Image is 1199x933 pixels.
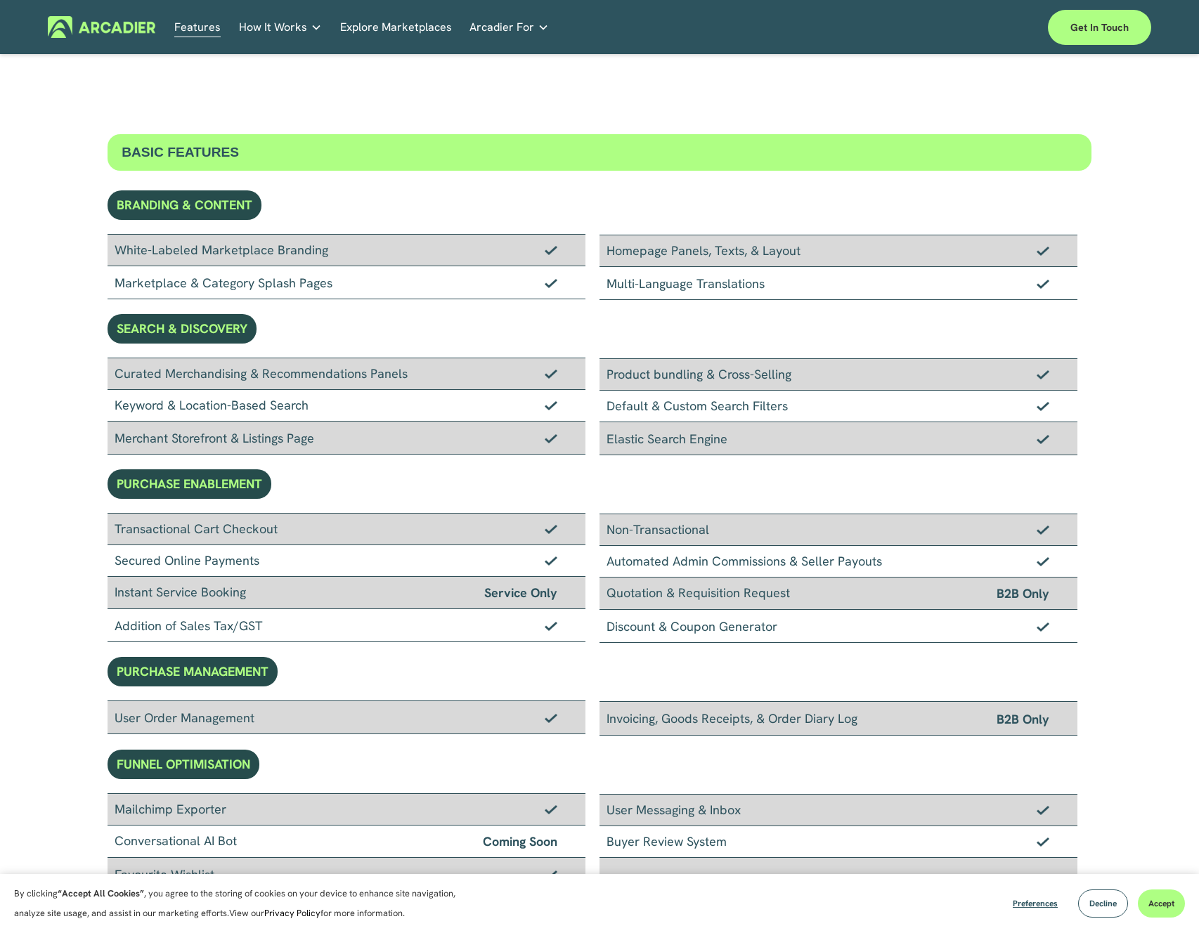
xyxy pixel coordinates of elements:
[599,794,1077,826] div: User Messaging & Inbox
[545,524,557,534] img: Checkmark
[108,314,257,344] div: SEARCH & DISCOVERY
[545,556,557,566] img: Checkmark
[1037,434,1049,444] img: Checkmark
[1037,805,1049,815] img: Checkmark
[1037,525,1049,535] img: Checkmark
[545,804,557,814] img: Checkmark
[599,826,1077,858] div: Buyer Review System
[108,469,271,499] div: PURCHASE ENABLEMENT
[108,234,585,266] div: White-Labeled Marketplace Branding
[599,391,1077,422] div: Default & Custom Search Filters
[997,709,1049,729] span: B2B Only
[545,713,557,723] img: Checkmark
[108,793,585,826] div: Mailchimp Exporter
[599,610,1077,643] div: Discount & Coupon Generator
[1037,246,1049,256] img: Checkmark
[108,358,585,390] div: Curated Merchandising & Recommendations Panels
[58,887,144,899] strong: “Accept All Cookies”
[1037,401,1049,411] img: Checkmark
[108,750,259,779] div: FUNNEL OPTIMISATION
[264,907,320,919] a: Privacy Policy
[108,266,585,299] div: Marketplace & Category Splash Pages
[108,657,278,686] div: PURCHASE MANAGEMENT
[484,582,557,603] span: Service Only
[108,577,585,609] div: Instant Service Booking
[1037,279,1049,289] img: Checkmark
[1037,837,1049,847] img: Checkmark
[108,422,585,455] div: Merchant Storefront & Listings Page
[545,245,557,255] img: Checkmark
[469,18,534,37] span: Arcadier For
[545,369,557,379] img: Checkmark
[1037,622,1049,632] img: Checkmark
[239,16,322,38] a: folder dropdown
[599,514,1077,546] div: Non-Transactional
[545,870,557,880] img: Checkmark
[599,546,1077,578] div: Automated Admin Commissions & Seller Payouts
[599,578,1077,610] div: Quotation & Requisition Request
[108,858,585,891] div: Favourite Wishlist
[340,16,452,38] a: Explore Marketplaces
[545,621,557,631] img: Checkmark
[108,134,1091,171] div: BASIC FEATURES
[108,545,585,577] div: Secured Online Payments
[174,16,221,38] a: Features
[108,826,585,858] div: Conversational AI Bot
[108,609,585,642] div: Addition of Sales Tax/GST
[1048,10,1151,45] a: Get in touch
[1138,889,1185,918] button: Accept
[599,701,1077,736] div: Invoicing, Goods Receipts, & Order Diary Log
[108,700,585,734] div: User Order Management
[599,267,1077,300] div: Multi-Language Translations
[1037,370,1049,379] img: Checkmark
[14,884,471,923] p: By clicking , you agree to the storing of cookies on your device to enhance site navigation, anal...
[997,583,1049,603] span: B2B Only
[1148,898,1174,909] span: Accept
[599,422,1077,455] div: Elastic Search Engine
[599,235,1077,267] div: Homepage Panels, Texts, & Layout
[1013,898,1058,909] span: Preferences
[599,358,1077,391] div: Product bundling & Cross-Selling
[239,18,307,37] span: How It Works
[1078,889,1128,918] button: Decline
[48,16,155,38] img: Arcadier
[1089,898,1117,909] span: Decline
[545,400,557,410] img: Checkmark
[108,390,585,422] div: Keyword & Location-Based Search
[545,278,557,288] img: Checkmark
[545,433,557,443] img: Checkmark
[1002,889,1068,918] button: Preferences
[469,16,549,38] a: folder dropdown
[108,513,585,545] div: Transactional Cart Checkout
[1037,556,1049,566] img: Checkmark
[483,831,557,852] span: Coming Soon
[108,190,261,220] div: BRANDING & CONTENT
